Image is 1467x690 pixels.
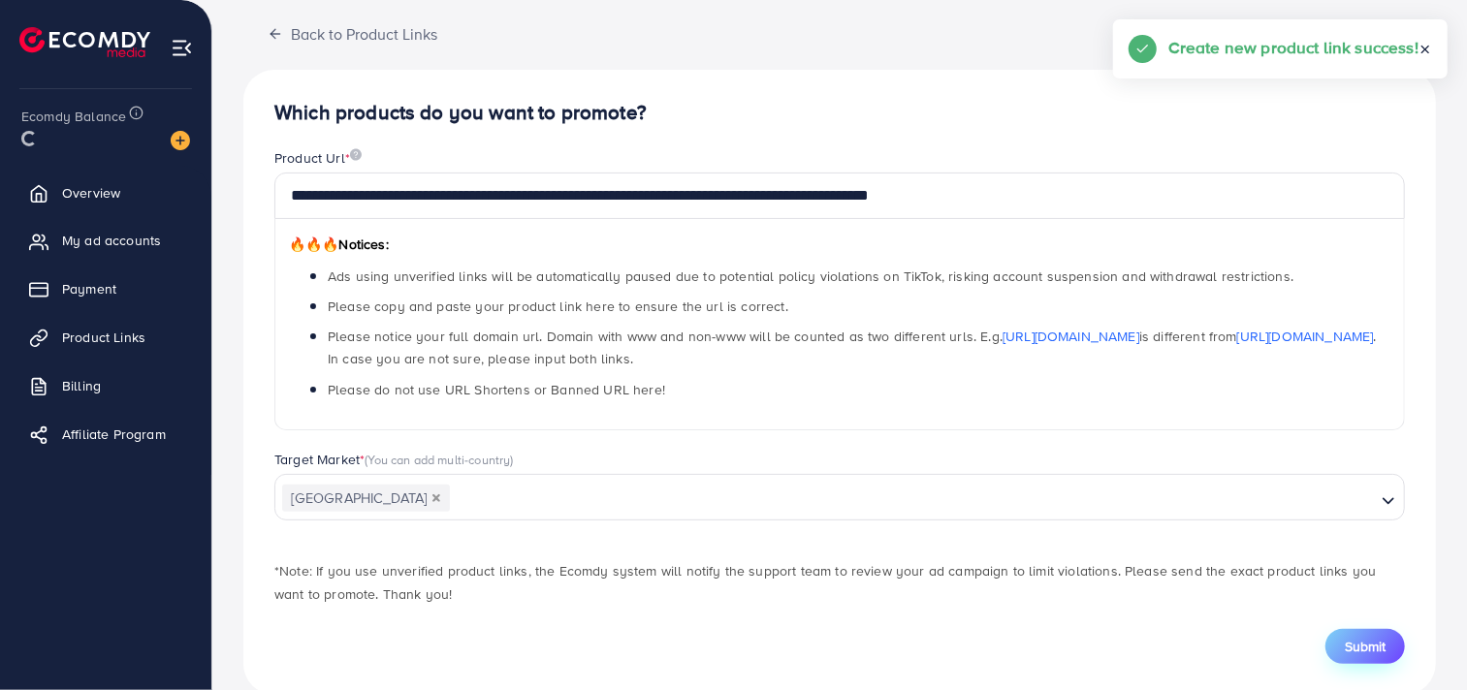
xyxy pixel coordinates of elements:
[15,173,197,212] a: Overview
[243,13,462,54] button: Back to Product Links
[21,107,126,126] span: Ecomdy Balance
[171,131,190,150] img: image
[289,235,389,254] span: Notices:
[274,101,1405,125] h4: Which products do you want to promote?
[15,269,197,308] a: Payment
[171,37,193,59] img: menu
[1385,603,1452,675] iframe: Chat
[350,148,362,161] img: image
[19,27,150,57] img: logo
[365,451,513,468] span: (You can add multi-country)
[274,559,1405,606] p: *Note: If you use unverified product links, the Ecomdy system will notify the support team to rev...
[1168,35,1419,60] h5: Create new product link success!
[15,318,197,357] a: Product Links
[15,221,197,260] a: My ad accounts
[1325,629,1405,664] button: Submit
[62,376,101,395] span: Billing
[328,297,788,316] span: Please copy and paste your product link here to ensure the url is correct.
[328,327,1377,368] span: Please notice your full domain url. Domain with www and non-www will be counted as two different ...
[282,485,450,512] span: [GEOGRAPHIC_DATA]
[274,474,1405,520] div: Search for option
[1345,637,1386,656] span: Submit
[62,328,145,347] span: Product Links
[15,415,197,454] a: Affiliate Program
[289,235,338,254] span: 🔥🔥🔥
[62,183,120,203] span: Overview
[274,450,514,469] label: Target Market
[62,424,166,444] span: Affiliate Program
[62,231,161,250] span: My ad accounts
[328,380,665,399] span: Please do not use URL Shortens or Banned URL here!
[62,279,116,298] span: Payment
[328,267,1293,286] span: Ads using unverified links will be automatically paused due to potential policy violations on Tik...
[452,484,1374,514] input: Search for option
[274,148,362,168] label: Product Url
[1237,327,1374,346] a: [URL][DOMAIN_NAME]
[15,366,197,405] a: Billing
[431,493,441,503] button: Deselect Pakistan
[1003,327,1139,346] a: [URL][DOMAIN_NAME]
